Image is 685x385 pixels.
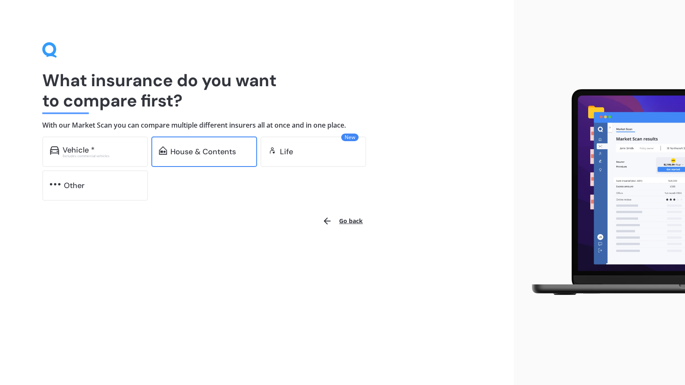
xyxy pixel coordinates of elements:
[317,211,368,231] button: Go back
[64,181,85,190] div: Other
[63,154,140,158] div: Excludes commercial vehicles
[341,134,359,141] span: New
[42,70,471,111] h1: What insurance do you want to compare first?
[521,85,685,300] img: laptop.webp
[50,180,60,188] img: other.81dba5aafe580aa69f38.svg
[159,146,167,155] img: home-and-contents.b802091223b8502ef2dd.svg
[170,147,236,156] div: House & Contents
[63,146,95,154] div: Vehicle *
[268,146,277,155] img: life.f720d6a2d7cdcd3ad642.svg
[280,147,293,156] div: Life
[50,146,59,155] img: car.f15378c7a67c060ca3f3.svg
[42,121,471,130] h4: With our Market Scan you can compare multiple different insurers all at once and in one place.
